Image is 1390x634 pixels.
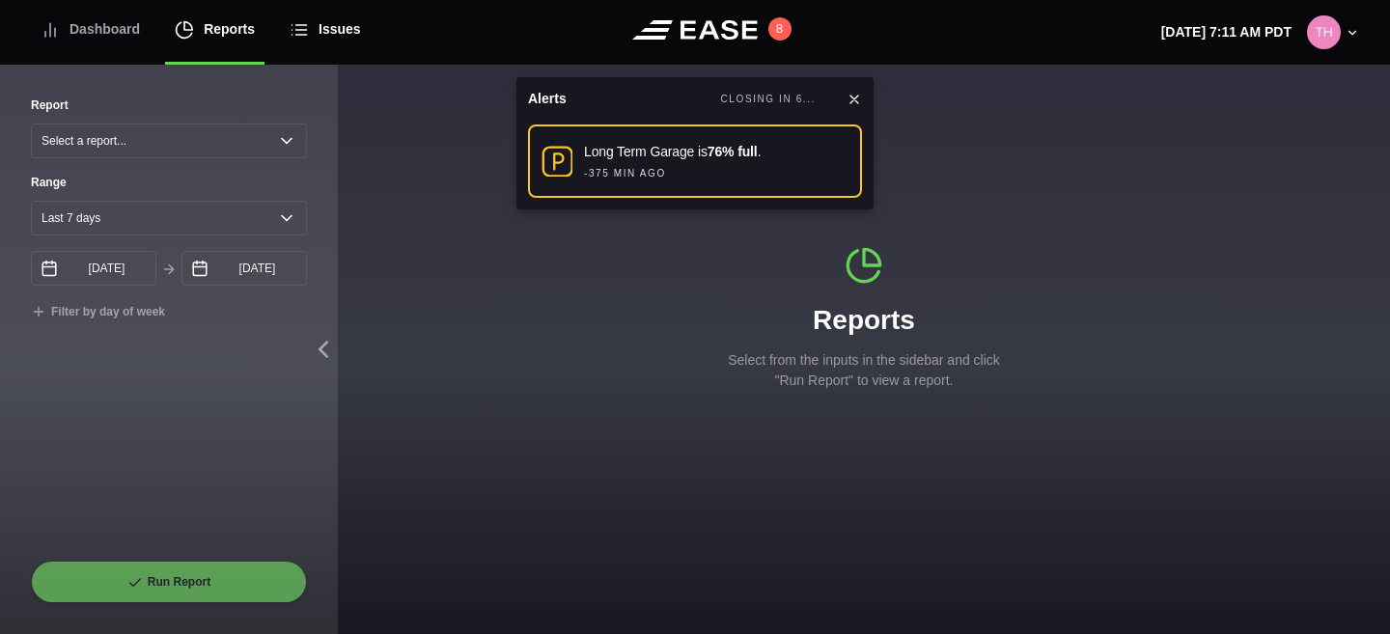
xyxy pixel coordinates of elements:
[721,92,816,107] div: CLOSING IN 6...
[31,251,156,286] input: mm/dd/yyyy
[719,246,1009,391] div: Reports
[1161,22,1292,42] p: [DATE] 7:11 AM PDT
[31,174,307,191] label: Range
[708,144,758,159] strong: 76% full
[181,251,307,286] input: mm/dd/yyyy
[768,17,792,41] button: 8
[584,166,666,180] div: -375 MIN AGO
[31,96,69,114] label: Report
[528,89,567,109] div: Alerts
[719,350,1009,391] p: Select from the inputs in the sidebar and click "Run Report" to view a report.
[719,300,1009,341] h1: Reports
[1307,15,1341,49] img: 80ca9e2115b408c1dc8c56a444986cd3
[584,142,761,162] div: Long Term Garage is .
[31,305,165,320] button: Filter by day of week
